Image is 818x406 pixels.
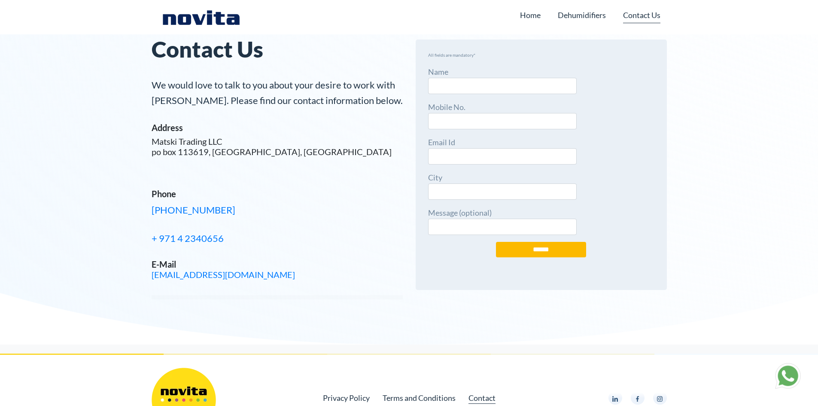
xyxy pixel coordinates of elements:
a: Contact Us [623,7,660,23]
a: + 971 4 2340656 [152,232,224,244]
a: Privacy Policy [323,392,370,404]
p: We would love to talk to you about your desire to work with [PERSON_NAME]. Please find our contac... [152,77,403,108]
a: Home [520,7,541,23]
label: Email Id [428,136,577,165]
label: Name [428,66,577,94]
a: Dehumidifiers [558,7,606,23]
strong: Contact Us [152,36,263,62]
input: Message (optional) [428,219,577,235]
label: Mobile No. [428,101,577,129]
img: Novita [158,9,244,26]
p: All fields are mandatory* [428,52,654,59]
strong: E-Mail [152,259,176,269]
input: Name [428,78,577,94]
label: City [428,171,577,200]
a: Contact [468,392,496,404]
a: [PHONE_NUMBER] [152,204,235,216]
strong: Address [152,122,183,133]
input: Mobile No. [428,113,577,129]
a: [EMAIL_ADDRESS][DOMAIN_NAME] [152,269,295,280]
input: Email Id [428,148,577,165]
h5: Matski Trading LLC po box 113619, [GEOGRAPHIC_DATA], [GEOGRAPHIC_DATA] [152,136,403,157]
a: Terms and Conditions [383,392,456,404]
label: Message (optional) [428,207,577,235]
form: Contact form [428,66,654,271]
input: City [428,183,577,200]
strong: Phone [152,189,176,199]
